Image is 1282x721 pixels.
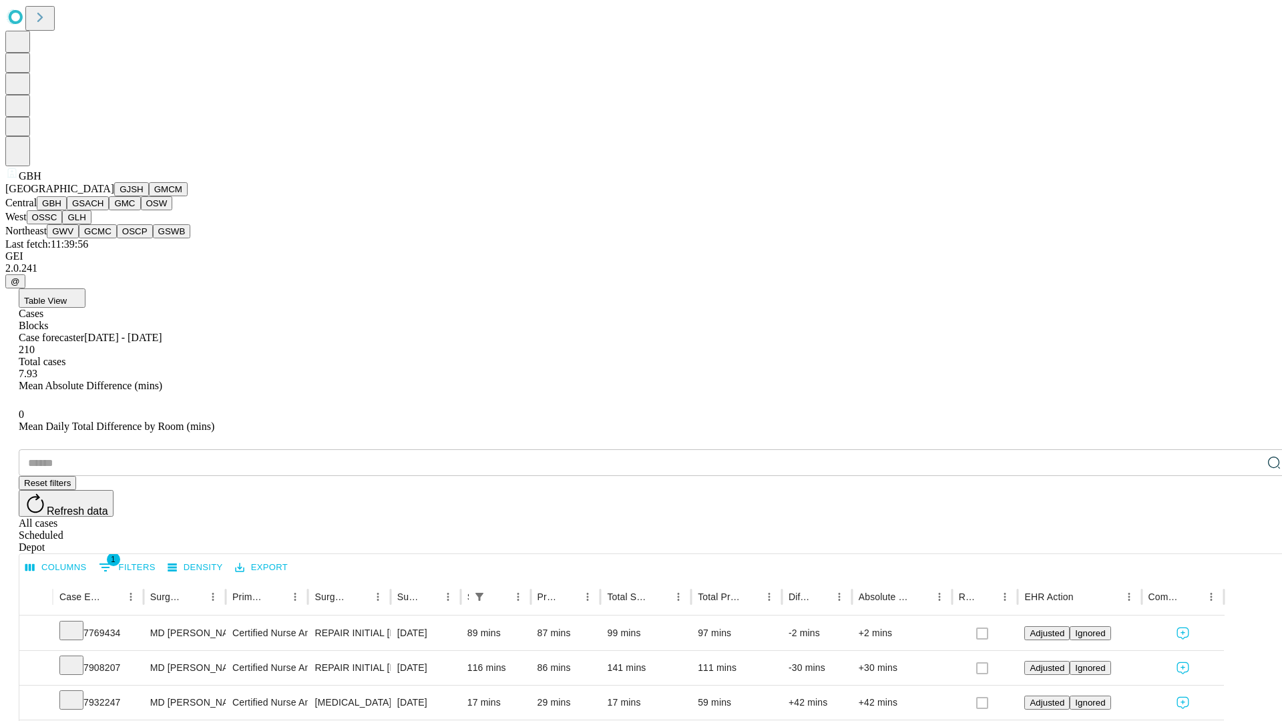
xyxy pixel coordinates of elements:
[150,616,219,650] div: MD [PERSON_NAME] [PERSON_NAME] Md
[150,591,184,602] div: Surgeon Name
[122,587,140,606] button: Menu
[5,211,27,222] span: West
[397,591,419,602] div: Surgery Date
[859,686,945,720] div: +42 mins
[153,224,191,238] button: GSWB
[1183,587,1202,606] button: Sort
[439,587,457,606] button: Menu
[22,557,90,578] button: Select columns
[467,651,524,685] div: 116 mins
[59,591,101,602] div: Case Epic Id
[185,587,204,606] button: Sort
[698,616,775,650] div: 97 mins
[578,587,597,606] button: Menu
[232,616,301,650] div: Certified Nurse Anesthetist
[1070,661,1110,675] button: Ignored
[47,505,108,517] span: Refresh data
[830,587,849,606] button: Menu
[19,380,162,391] span: Mean Absolute Difference (mins)
[470,587,489,606] div: 1 active filter
[19,288,85,308] button: Table View
[232,591,266,602] div: Primary Service
[286,587,304,606] button: Menu
[859,651,945,685] div: +30 mins
[24,478,71,488] span: Reset filters
[19,332,84,343] span: Case forecaster
[669,587,688,606] button: Menu
[1120,587,1138,606] button: Menu
[24,296,67,306] span: Table View
[5,197,37,208] span: Central
[789,616,845,650] div: -2 mins
[1030,698,1064,708] span: Adjusted
[560,587,578,606] button: Sort
[5,262,1277,274] div: 2.0.241
[62,210,91,224] button: GLH
[37,196,67,210] button: GBH
[1024,661,1070,675] button: Adjusted
[859,591,910,602] div: Absolute Difference
[1148,591,1182,602] div: Comments
[1070,696,1110,710] button: Ignored
[19,356,65,367] span: Total cases
[789,591,810,602] div: Difference
[204,587,222,606] button: Menu
[5,238,88,250] span: Last fetch: 11:39:56
[11,276,20,286] span: @
[314,686,383,720] div: [MEDICAL_DATA] (EGD), FLEXIBLE, TRANSORAL, DIAGNOSTIC
[397,686,454,720] div: [DATE]
[5,183,114,194] span: [GEOGRAPHIC_DATA]
[811,587,830,606] button: Sort
[79,224,117,238] button: GCMC
[107,553,120,566] span: 1
[19,409,24,420] span: 0
[1030,663,1064,673] span: Adjusted
[1024,591,1073,602] div: EHR Action
[607,591,649,602] div: Total Scheduled Duration
[789,686,845,720] div: +42 mins
[26,622,46,646] button: Expand
[1024,696,1070,710] button: Adjusted
[19,368,37,379] span: 7.93
[977,587,996,606] button: Sort
[859,616,945,650] div: +2 mins
[84,332,162,343] span: [DATE] - [DATE]
[67,196,109,210] button: GSACH
[538,616,594,650] div: 87 mins
[607,616,684,650] div: 99 mins
[26,692,46,715] button: Expand
[47,224,79,238] button: GWV
[350,587,369,606] button: Sort
[267,587,286,606] button: Sort
[19,476,76,490] button: Reset filters
[314,616,383,650] div: REPAIR INITIAL [MEDICAL_DATA] REDUCIBLE AGE [DEMOGRAPHIC_DATA] OR MORE
[538,686,594,720] div: 29 mins
[232,557,291,578] button: Export
[467,591,469,602] div: Scheduled In Room Duration
[232,686,301,720] div: Certified Nurse Anesthetist
[741,587,760,606] button: Sort
[314,651,383,685] div: REPAIR INITIAL [MEDICAL_DATA] REDUCIBLE AGE [DEMOGRAPHIC_DATA] OR MORE
[538,591,559,602] div: Predicted In Room Duration
[232,651,301,685] div: Certified Nurse Anesthetist
[1202,587,1221,606] button: Menu
[164,557,226,578] button: Density
[538,651,594,685] div: 86 mins
[1075,587,1094,606] button: Sort
[103,587,122,606] button: Sort
[959,591,976,602] div: Resolved in EHR
[1070,626,1110,640] button: Ignored
[467,686,524,720] div: 17 mins
[698,686,775,720] div: 59 mins
[59,651,137,685] div: 7908207
[698,591,740,602] div: Total Predicted Duration
[114,182,149,196] button: GJSH
[420,587,439,606] button: Sort
[698,651,775,685] div: 111 mins
[1030,628,1064,638] span: Adjusted
[760,587,779,606] button: Menu
[397,616,454,650] div: [DATE]
[1075,628,1105,638] span: Ignored
[397,651,454,685] div: [DATE]
[59,616,137,650] div: 7769434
